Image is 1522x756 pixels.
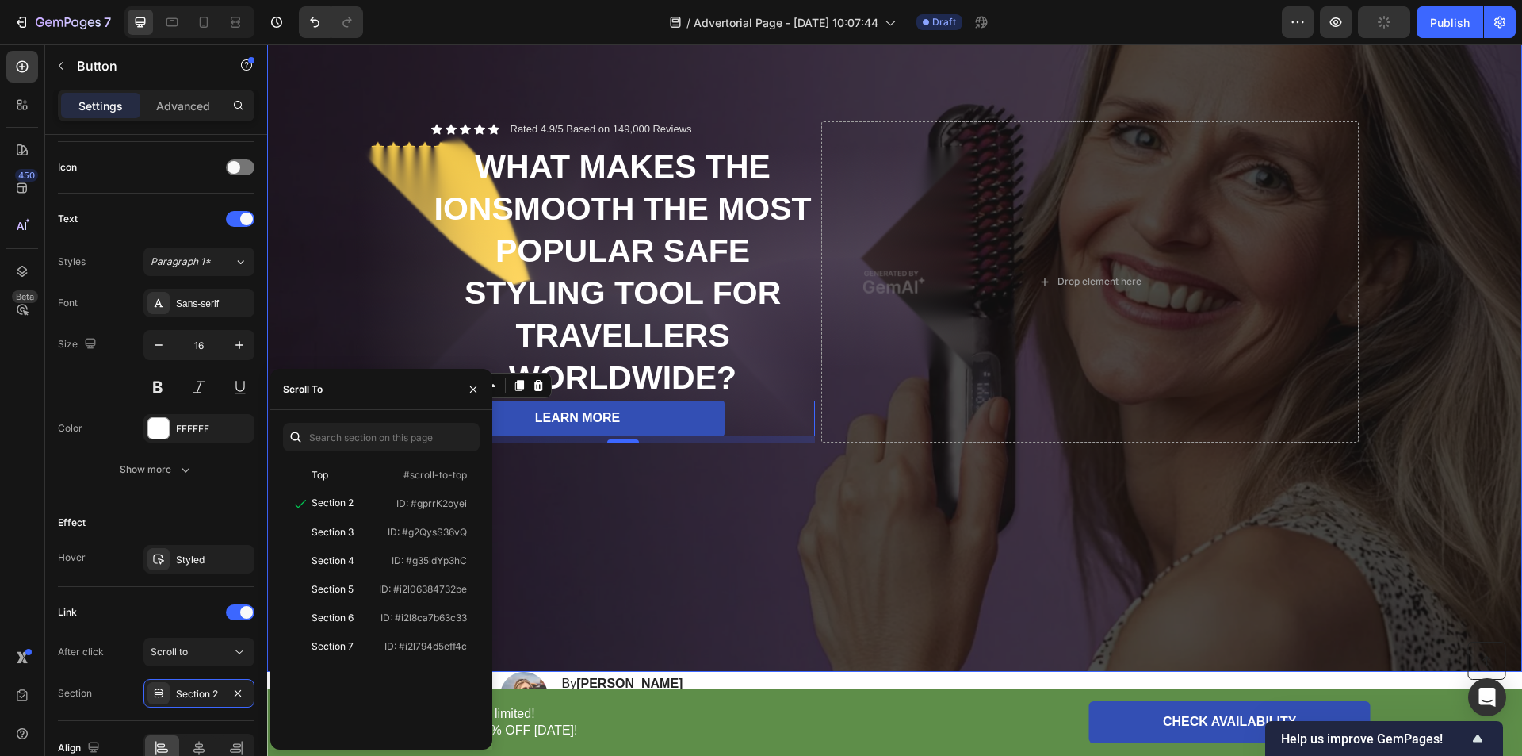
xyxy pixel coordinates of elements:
[384,639,467,654] p: ID: #i2l794d5eff4c
[822,657,1103,699] a: CHECK AVAILABILITY
[58,212,78,226] div: Text
[312,525,354,539] div: Section 3
[164,356,457,392] a: LEARN MORE
[243,79,425,92] p: Rated 4.9/5 Based on 149,000 Reviews
[151,646,188,658] span: Scroll to
[184,334,220,348] div: Button
[176,553,250,567] div: Styled
[58,334,100,355] div: Size
[143,248,254,276] button: Paragraph 1*
[156,98,210,114] p: Advanced
[312,582,354,597] div: Section 5
[176,422,250,436] div: FFFFFF
[1281,729,1487,748] button: Show survey - Help us improve GemPages!
[268,366,354,380] strong: LEARN MORE
[151,255,211,269] span: Paragraph 1*
[176,687,222,701] div: Section 2
[694,14,878,31] span: Advertorial Page - [DATE] 10:07:44
[896,670,1030,684] strong: CHECK AVAILABILITY
[58,645,104,659] div: After click
[6,6,118,38] button: 7
[312,554,354,568] div: Section 4
[309,632,415,646] strong: [PERSON_NAME]
[312,496,354,510] div: Section 2
[77,56,212,75] p: Button
[78,98,123,114] p: Settings
[932,15,956,29] span: Draft
[1468,678,1506,716] div: Open Intercom Messenger
[388,525,467,539] p: ID: #g2QysS36vQ
[267,44,1522,756] iframe: Design area
[790,231,874,244] div: Drop element here
[58,160,77,175] div: Icon
[15,169,38,182] div: 450
[233,627,281,675] img: gempages_586506236850078411-0fa52e0a-a673-453a-af8a-782cdc358bad.webp
[1417,6,1483,38] button: Publish
[58,255,86,269] div: Styles
[299,6,363,38] div: Undo/Redo
[12,290,38,303] div: Beta
[312,611,354,625] div: Section 6
[58,455,254,484] button: Show more
[58,551,86,565] div: Hover
[167,104,545,351] strong: WHAT MAKES THE IONSMOOTH THE MOST POPULAR SAFE STYLING TOOL FOR TRAVELLERS WORLDWIDE?
[1281,731,1468,746] span: Help us improve GemPages!
[58,421,82,436] div: Color
[58,686,92,700] div: Section
[312,639,354,654] div: Section 7
[1430,14,1470,31] div: Publish
[380,611,467,625] p: ID: #i2l8ca7b63c33
[58,296,78,310] div: Font
[143,638,254,666] button: Scroll to
[686,14,690,31] span: /
[293,630,440,650] h2: By
[312,468,328,482] div: Top
[379,582,467,597] p: ID: #i2l06384732be
[104,13,111,32] p: 7
[120,462,193,478] div: Show more
[283,382,323,397] div: Scroll To
[176,297,250,311] div: Sans-serif
[283,423,480,451] input: Search section on this page
[403,468,467,482] p: #scroll-to-top
[392,554,467,568] p: ID: #g35ldYp3hC
[58,516,86,530] div: Effect
[396,497,467,511] p: ID: #gprrK2oyei
[58,605,77,620] div: Link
